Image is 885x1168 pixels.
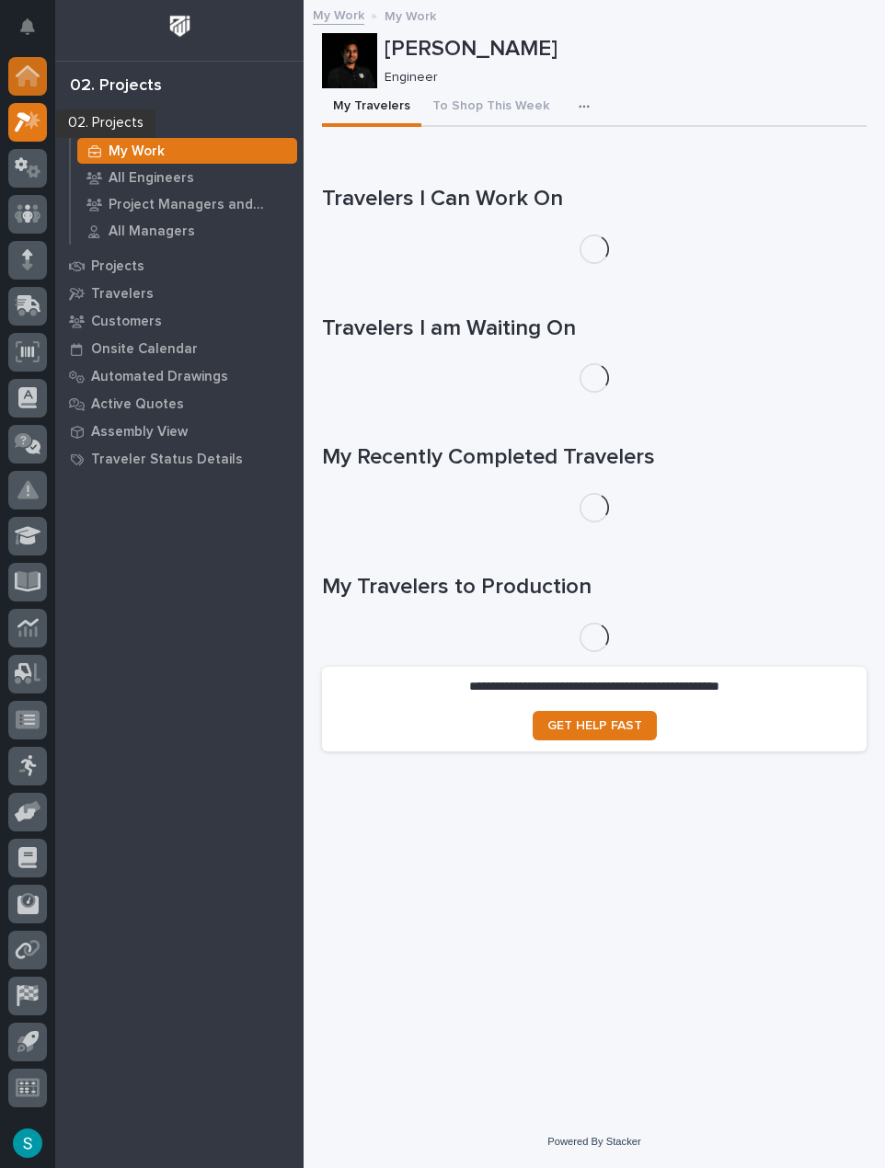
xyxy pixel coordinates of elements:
a: Projects [55,252,304,280]
p: Assembly View [91,424,188,441]
a: Traveler Status Details [55,445,304,473]
a: Project Managers and Engineers [71,191,304,217]
h1: Travelers I am Waiting On [322,315,867,342]
p: My Work [385,5,436,25]
p: Traveler Status Details [91,452,243,468]
p: Active Quotes [91,396,184,413]
a: Powered By Stacker [547,1136,640,1147]
a: Assembly View [55,418,304,445]
p: My Work [109,143,165,160]
h1: My Recently Completed Travelers [322,444,867,471]
a: GET HELP FAST [533,711,657,740]
a: Customers [55,307,304,335]
button: To Shop This Week [421,88,560,127]
a: My Work [71,138,304,164]
p: All Managers [109,223,195,240]
a: My Work [313,4,364,25]
button: users-avatar [8,1124,47,1162]
p: Engineer [385,70,852,86]
p: Project Managers and Engineers [109,197,290,213]
p: My Work [91,116,147,132]
a: Onsite Calendar [55,335,304,362]
p: Customers [91,314,162,330]
button: My Travelers [322,88,421,127]
p: All Engineers [109,170,194,187]
button: Notifications [8,7,47,46]
div: Notifications [23,18,47,48]
a: All Managers [71,218,304,244]
h1: Travelers I Can Work On [322,186,867,212]
p: Automated Drawings [91,369,228,385]
a: My Work [55,109,304,137]
p: [PERSON_NAME] [385,36,859,63]
p: Travelers [91,286,154,303]
img: Workspace Logo [163,9,197,43]
p: Projects [91,258,144,275]
a: Active Quotes [55,390,304,418]
span: GET HELP FAST [547,719,642,732]
a: All Engineers [71,165,304,190]
a: Automated Drawings [55,362,304,390]
h1: My Travelers to Production [322,574,867,601]
p: Onsite Calendar [91,341,198,358]
div: 02. Projects [70,76,162,97]
a: Travelers [55,280,304,307]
